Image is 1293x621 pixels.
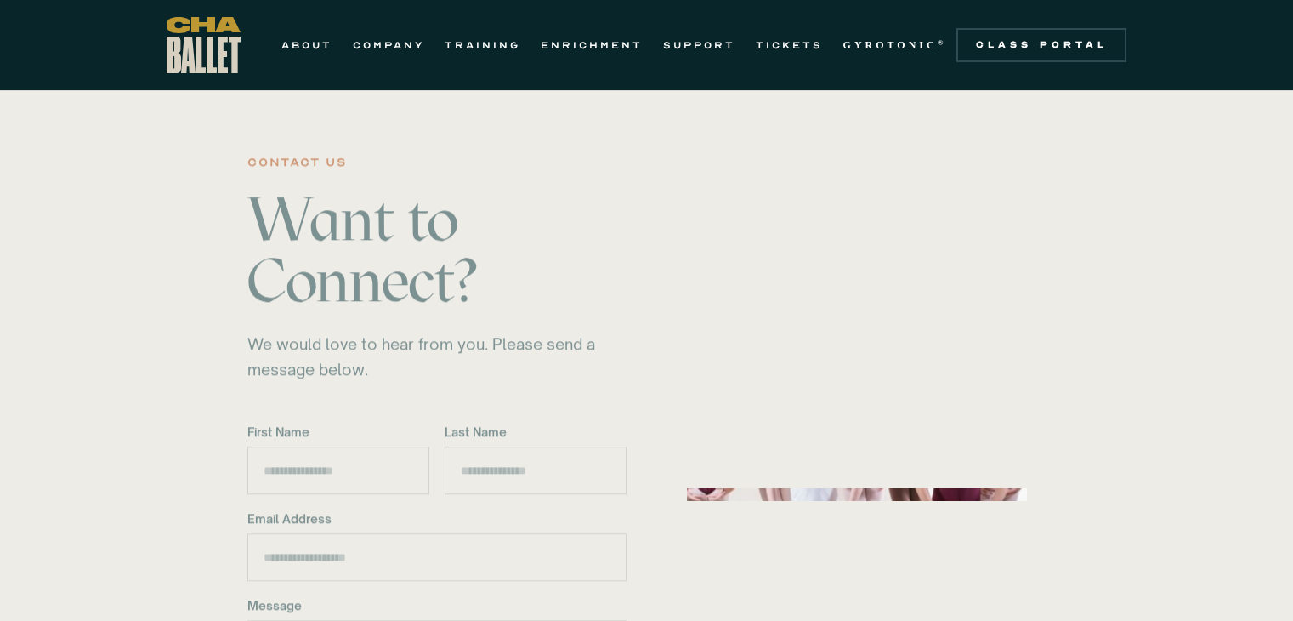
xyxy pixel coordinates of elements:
[663,35,735,55] a: SUPPORT
[967,38,1116,52] div: Class Portal
[843,39,938,51] strong: GYROTONIC
[167,17,241,73] a: home
[445,35,520,55] a: TRAINING
[247,152,347,173] div: contact us
[247,596,627,615] label: Message
[247,188,627,310] h1: Want to Connect?
[281,35,332,55] a: ABOUT
[843,35,947,55] a: GYROTONIC®
[445,423,627,442] label: Last Name
[938,38,947,47] sup: ®
[353,35,424,55] a: COMPANY
[247,423,429,442] label: First Name
[247,331,627,382] div: We would love to hear from you. Please send a message below.
[247,510,627,528] label: Email Address
[541,35,643,55] a: ENRICHMENT
[756,35,823,55] a: TICKETS
[956,28,1126,62] a: Class Portal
